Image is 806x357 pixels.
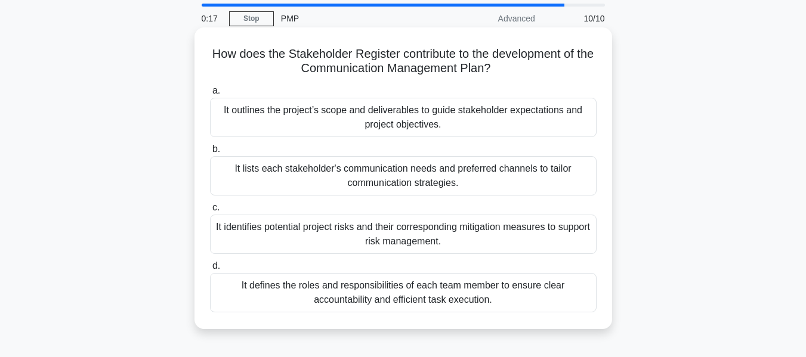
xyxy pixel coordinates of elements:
[210,215,597,254] div: It identifies potential project risks and their corresponding mitigation measures to support risk...
[210,98,597,137] div: It outlines the project’s scope and deliverables to guide stakeholder expectations and project ob...
[212,260,220,271] span: d.
[212,85,220,95] span: a.
[212,144,220,154] span: b.
[274,7,438,30] div: PMP
[210,156,597,195] div: It lists each stakeholder's communication needs and preferred channels to tailor communication st...
[209,46,598,76] h5: How does the Stakeholder Register contribute to the development of the Communication Management P...
[212,202,220,212] span: c.
[229,11,274,26] a: Stop
[542,7,612,30] div: 10/10
[438,7,542,30] div: Advanced
[194,7,229,30] div: 0:17
[210,273,597,312] div: It defines the roles and responsibilities of each team member to ensure clear accountability and ...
